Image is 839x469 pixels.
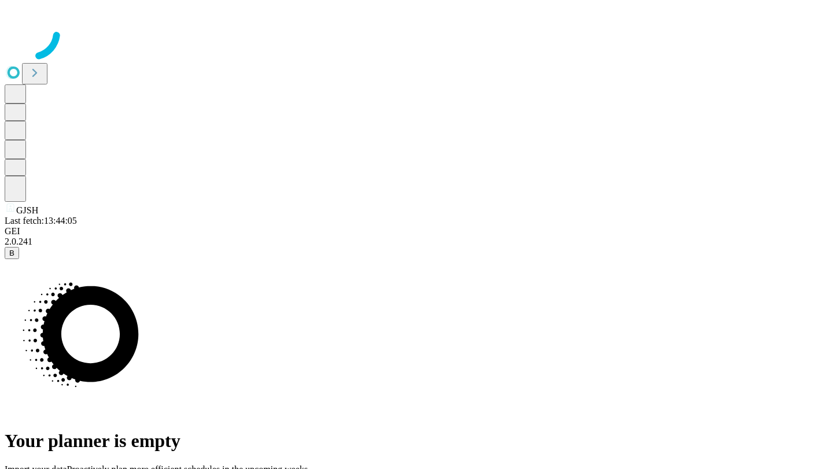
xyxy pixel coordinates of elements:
[5,226,834,237] div: GEI
[5,247,19,259] button: B
[16,205,38,215] span: GJSH
[9,249,14,257] span: B
[5,237,834,247] div: 2.0.241
[5,430,834,452] h1: Your planner is empty
[5,216,77,226] span: Last fetch: 13:44:05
